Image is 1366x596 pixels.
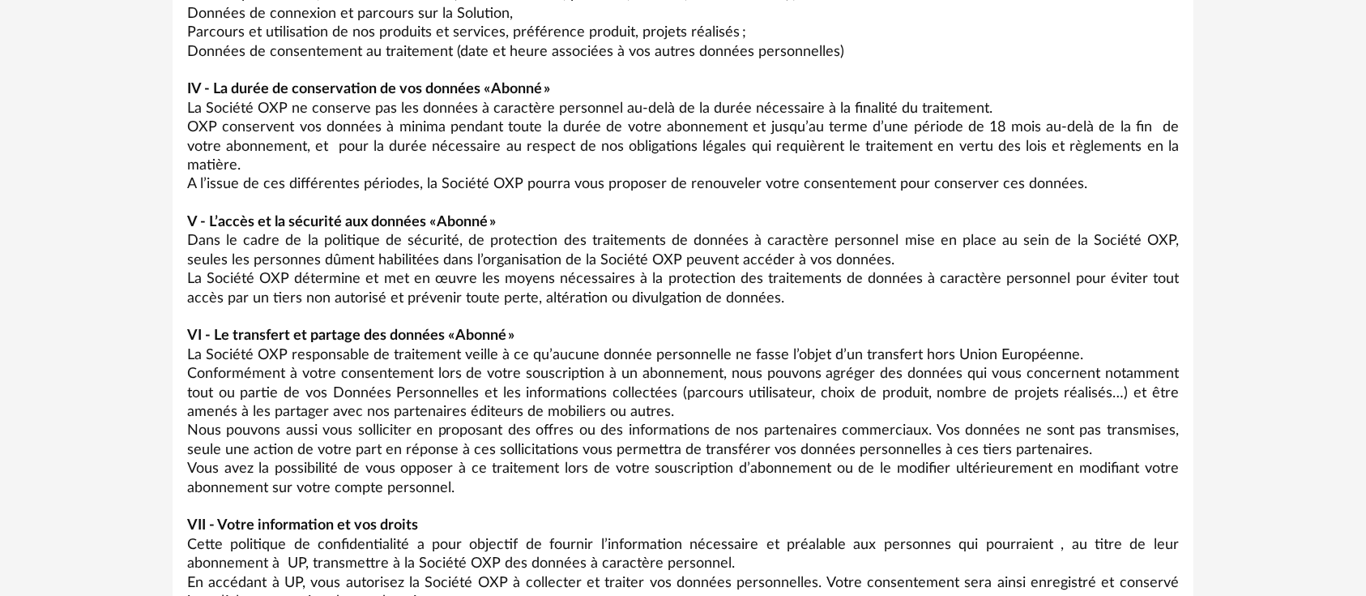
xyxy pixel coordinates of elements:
p: La Société OXP responsable de traitement veille à ce qu’aucune donnée personnelle ne fasse l’obje... [187,346,1179,365]
p: Parcours et utilisation de nos produits et services, préférence produit, projets réalisés ; [187,24,1179,42]
strong: IV - La durée de conservation de vos données « Abonné » [187,82,550,96]
p: Vous avez la possibilité de vous opposer à ce traitement lors de votre souscription d’abonnement ... [187,460,1179,498]
p: OXP conservent vos données à minima pendant toute la durée de votre abonnement et jusqu’au terme ... [187,118,1179,175]
p: Nous pouvons aussi vous solliciter en proposant des offres ou des informations de nos partenaires... [187,422,1179,460]
p: La Société OXP ne conserve pas les données à caractère personnel au-delà de la durée nécessaire à... [187,100,1179,118]
p: A l’issue de ces différentes périodes, la Société OXP pourra vous proposer de renouveler votre co... [187,175,1179,194]
p: La Société OXP détermine et met en œuvre les moyens nécessaires à la protection des traitements d... [187,270,1179,308]
strong: VI - Le transfert et partage des données « Abonné » [187,328,514,343]
p: Données de consentement au traitement (date et heure associées à vos autres données personnelles) [187,43,1179,62]
strong: VII - Votre information et vos droits [187,518,418,533]
p: Cette politique de confidentialité a pour objectif de fournir l’information nécessaire et préalab... [187,536,1179,574]
strong: V - L’accès et la sécurité aux données « Abonné » [187,215,496,229]
p: Conformément à votre consentement lors de votre souscription à un abonnement, nous pouvons agrége... [187,365,1179,422]
p: Données de connexion et parcours sur la Solution, [187,5,1179,24]
p: Dans le cadre de la politique de sécurité, de protection des traitements de données à caractère p... [187,232,1179,270]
